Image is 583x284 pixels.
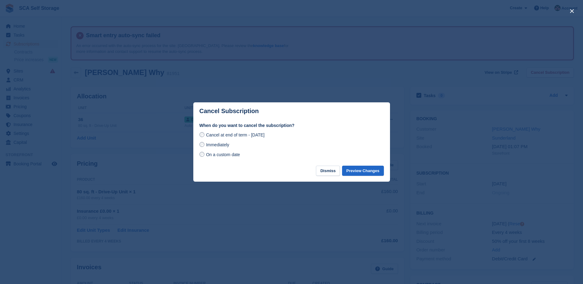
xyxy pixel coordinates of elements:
[206,152,240,157] span: On a custom date
[342,166,384,176] button: Preview Changes
[199,132,204,137] input: Cancel at end of term - [DATE]
[206,142,229,147] span: Immediately
[316,166,340,176] button: Dismiss
[567,6,577,16] button: close
[199,122,384,129] label: When do you want to cancel the subscription?
[206,132,264,137] span: Cancel at end of term - [DATE]
[199,152,204,157] input: On a custom date
[199,142,204,147] input: Immediately
[199,108,259,115] p: Cancel Subscription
